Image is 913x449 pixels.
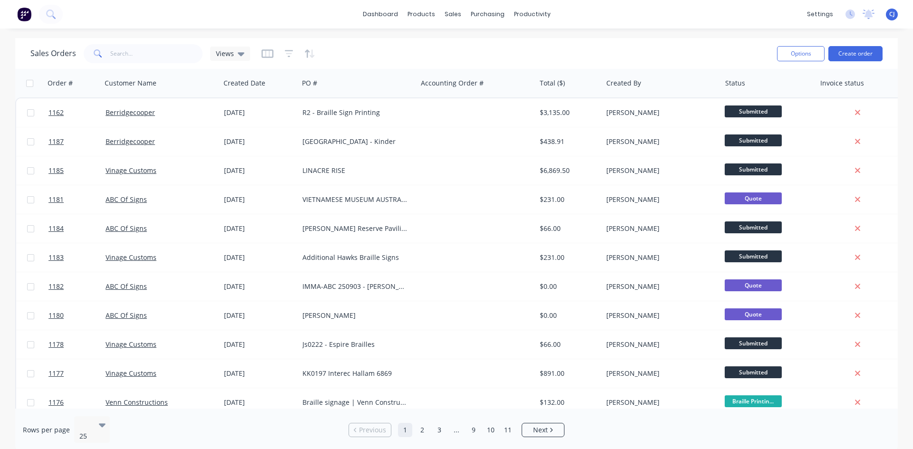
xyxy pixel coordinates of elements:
[49,340,64,349] span: 1178
[49,359,106,388] a: 1177
[106,369,156,378] a: Vinage Customs
[224,311,295,320] div: [DATE]
[49,195,64,204] span: 1181
[302,253,408,262] div: Additional Hawks Braille Signs
[49,311,64,320] span: 1180
[449,423,464,437] a: Jump forward
[302,195,408,204] div: VIETNAMESE MUSEUM AUSTRALIA SIGNAGE
[725,395,782,407] span: Braille Printin...
[49,388,106,417] a: 1176
[224,224,295,233] div: [DATE]
[725,163,782,175] span: Submitted
[725,279,782,291] span: Quote
[48,78,73,88] div: Order #
[30,49,76,58] h1: Sales Orders
[223,78,265,88] div: Created Date
[49,330,106,359] a: 1178
[224,282,295,291] div: [DATE]
[540,166,595,175] div: $6,869.50
[828,46,883,61] button: Create order
[725,337,782,349] span: Submitted
[484,423,498,437] a: Page 10
[302,137,408,146] div: [GEOGRAPHIC_DATA] - Kinder
[216,48,234,58] span: Views
[49,282,64,291] span: 1182
[49,156,106,185] a: 1185
[725,105,782,117] span: Submitted
[398,423,412,437] a: Page 1 is your current page
[49,369,64,378] span: 1177
[302,108,408,117] div: R2 - Braille Sign Printing
[403,7,440,21] div: products
[49,272,106,301] a: 1182
[606,108,712,117] div: [PERSON_NAME]
[466,7,509,21] div: purchasing
[606,340,712,349] div: [PERSON_NAME]
[49,185,106,214] a: 1181
[522,425,564,435] a: Next page
[725,250,782,262] span: Submitted
[606,398,712,407] div: [PERSON_NAME]
[777,46,825,61] button: Options
[606,282,712,291] div: [PERSON_NAME]
[725,221,782,233] span: Submitted
[224,369,295,378] div: [DATE]
[49,224,64,233] span: 1184
[106,340,156,349] a: Vinage Customs
[421,78,484,88] div: Accounting Order #
[606,369,712,378] div: [PERSON_NAME]
[820,78,864,88] div: Invoice status
[106,137,155,146] a: Berridgecooper
[23,425,70,435] span: Rows per page
[540,311,595,320] div: $0.00
[540,78,565,88] div: Total ($)
[606,166,712,175] div: [PERSON_NAME]
[606,224,712,233] div: [PERSON_NAME]
[106,108,155,117] a: Berridgecooper
[49,214,106,243] a: 1184
[889,10,895,19] span: CJ
[540,253,595,262] div: $231.00
[501,423,515,437] a: Page 11
[540,340,595,349] div: $66.00
[725,78,745,88] div: Status
[606,137,712,146] div: [PERSON_NAME]
[49,398,64,407] span: 1176
[540,398,595,407] div: $132.00
[802,7,838,21] div: settings
[606,311,712,320] div: [PERSON_NAME]
[302,311,408,320] div: [PERSON_NAME]
[224,340,295,349] div: [DATE]
[49,243,106,272] a: 1183
[349,425,391,435] a: Previous page
[49,166,64,175] span: 1185
[302,78,317,88] div: PO #
[224,398,295,407] div: [DATE]
[606,253,712,262] div: [PERSON_NAME]
[415,423,429,437] a: Page 2
[49,253,64,262] span: 1183
[106,311,147,320] a: ABC Of Signs
[432,423,447,437] a: Page 3
[725,308,782,320] span: Quote
[105,78,156,88] div: Customer Name
[49,127,106,156] a: 1187
[224,166,295,175] div: [DATE]
[106,166,156,175] a: Vinage Customs
[725,134,782,146] span: Submitted
[79,431,91,441] div: 25
[302,282,408,291] div: IMMA-ABC 250903 - [PERSON_NAME][GEOGRAPHIC_DATA]
[359,425,386,435] span: Previous
[106,253,156,262] a: Vinage Customs
[49,301,106,330] a: 1180
[725,192,782,204] span: Quote
[725,366,782,378] span: Submitted
[106,224,147,233] a: ABC Of Signs
[606,78,641,88] div: Created By
[302,166,408,175] div: LINACRE RISE
[110,44,203,63] input: Search...
[345,423,568,437] ul: Pagination
[358,7,403,21] a: dashboard
[440,7,466,21] div: sales
[224,253,295,262] div: [DATE]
